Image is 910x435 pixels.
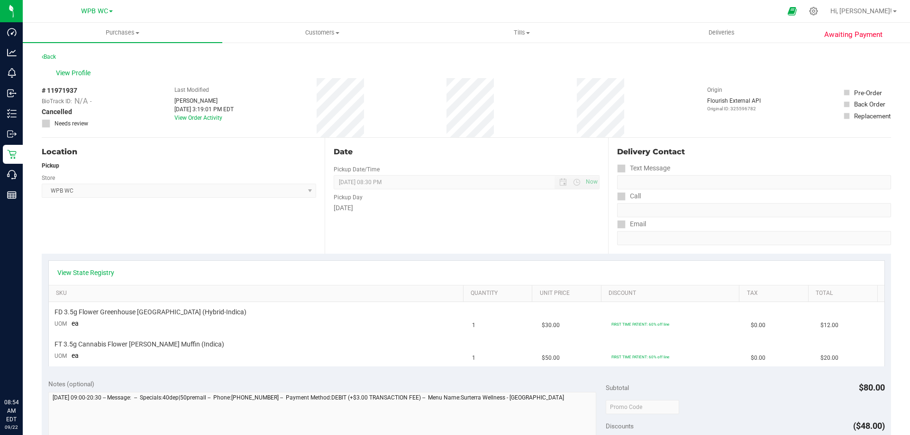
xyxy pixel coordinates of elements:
inline-svg: Monitoring [7,68,17,78]
span: ea [72,320,79,327]
inline-svg: Analytics [7,48,17,57]
span: $12.00 [820,321,838,330]
inline-svg: Retail [7,150,17,159]
span: $30.00 [542,321,560,330]
inline-svg: Inbound [7,89,17,98]
p: 09/22 [4,424,18,431]
span: WPB WC [81,7,108,15]
a: Tax [747,290,805,297]
div: Replacement [854,111,891,121]
a: Purchases [23,23,222,43]
input: Format: (999) 999-9999 [617,203,891,217]
a: Deliveries [622,23,821,43]
label: Pickup Date/Time [334,165,380,174]
div: Delivery Contact [617,146,891,158]
strong: Pickup [42,162,59,169]
span: $80.00 [859,382,885,392]
a: Customers [222,23,422,43]
label: Pickup Day [334,193,363,202]
a: View State Registry [57,268,114,277]
input: Format: (999) 999-9999 [617,175,891,189]
span: FD 3.5g Flower Greenhouse [GEOGRAPHIC_DATA] (Hybrid-Indica) [55,308,246,317]
span: Tills [422,28,621,37]
span: ($48.00) [853,421,885,431]
label: Store [42,174,55,182]
label: Call [617,189,641,203]
span: Needs review [55,119,88,128]
span: ea [72,352,79,359]
a: Tills [422,23,621,43]
inline-svg: Call Center [7,170,17,179]
span: Customers [223,28,421,37]
p: Original ID: 325596782 [707,105,761,112]
span: $0.00 [751,354,765,363]
span: UOM [55,320,67,327]
a: Unit Price [540,290,598,297]
label: Last Modified [174,86,209,94]
span: Notes (optional) [48,380,94,388]
span: Awaiting Payment [824,29,883,40]
div: Back Order [854,99,885,109]
span: Purchases [23,28,222,37]
span: Subtotal [606,384,629,391]
span: View Profile [56,68,94,78]
label: Email [617,217,646,231]
div: Date [334,146,599,158]
span: UOM [55,353,67,359]
div: [DATE] 3:19:01 PM EDT [174,105,234,114]
span: Open Ecommerce Menu [782,2,803,20]
input: Promo Code [606,400,679,414]
p: 08:54 AM EDT [4,398,18,424]
a: Back [42,53,56,60]
a: Total [816,290,874,297]
span: FIRST TIME PATIENT: 60% off line [611,355,669,359]
span: FIRST TIME PATIENT: 60% off line [611,322,669,327]
inline-svg: Dashboard [7,27,17,37]
div: Manage settings [808,7,819,16]
span: $20.00 [820,354,838,363]
span: $50.00 [542,354,560,363]
a: Discount [609,290,736,297]
div: [PERSON_NAME] [174,97,234,105]
inline-svg: Inventory [7,109,17,118]
a: View Order Activity [174,115,222,121]
a: Quantity [471,290,528,297]
span: Deliveries [696,28,747,37]
label: Text Message [617,161,670,175]
div: Pre-Order [854,88,882,98]
a: SKU [56,290,459,297]
span: Hi, [PERSON_NAME]! [830,7,892,15]
label: Origin [707,86,722,94]
div: Flourish External API [707,97,761,112]
span: N/A [74,97,88,106]
div: Location [42,146,316,158]
span: - [90,97,91,106]
span: $0.00 [751,321,765,330]
inline-svg: Reports [7,190,17,200]
span: 1 [472,354,475,363]
span: 1 [472,321,475,330]
div: [DATE] [334,203,599,213]
span: BioTrack ID: [42,97,72,106]
span: Cancelled [42,107,72,117]
iframe: Resource center [9,359,38,388]
iframe: Resource center unread badge [28,358,39,369]
span: # 11971937 [42,86,77,96]
inline-svg: Outbound [7,129,17,139]
span: Discounts [606,417,634,435]
span: FT 3.5g Cannabis Flower [PERSON_NAME] Muffin (Indica) [55,340,224,349]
